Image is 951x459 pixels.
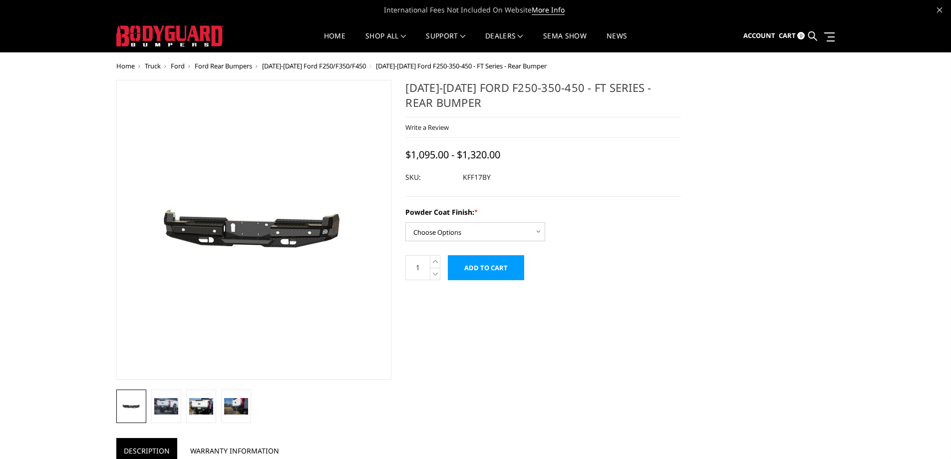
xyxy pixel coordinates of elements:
img: BODYGUARD BUMPERS [116,25,224,46]
span: Cart [779,31,796,40]
span: $1,095.00 - $1,320.00 [405,148,500,161]
a: Ford Rear Bumpers [195,61,252,70]
a: Home [324,32,345,52]
img: 2017-2022 Ford F250-350-450 - FT Series - Rear Bumper [189,398,213,414]
span: [DATE]-[DATE] Ford F250-350-450 - FT Series - Rear Bumper [376,61,547,70]
a: Cart 0 [779,22,805,49]
img: 2017-2022 Ford F250-350-450 - FT Series - Rear Bumper [224,398,248,414]
label: Powder Coat Finish: [405,207,681,217]
a: Ford [171,61,185,70]
a: Truck [145,61,161,70]
a: Dealers [485,32,523,52]
a: News [607,32,627,52]
a: Write a Review [405,123,449,132]
img: 2017-2022 Ford F250-350-450 - FT Series - Rear Bumper [119,401,143,412]
a: 2017-2022 Ford F250-350-450 - FT Series - Rear Bumper [116,80,392,380]
a: Account [743,22,775,49]
img: 2017-2022 Ford F250-350-450 - FT Series - Rear Bumper [154,398,178,414]
input: Add to Cart [448,255,524,280]
a: shop all [365,32,406,52]
a: Home [116,61,135,70]
a: [DATE]-[DATE] Ford F250/F350/F450 [262,61,366,70]
a: More Info [532,5,565,15]
span: Account [743,31,775,40]
dt: SKU: [405,168,455,186]
dd: KFF17BY [463,168,491,186]
h1: [DATE]-[DATE] Ford F250-350-450 - FT Series - Rear Bumper [405,80,681,117]
a: Support [426,32,465,52]
a: SEMA Show [543,32,587,52]
span: 0 [797,32,805,39]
